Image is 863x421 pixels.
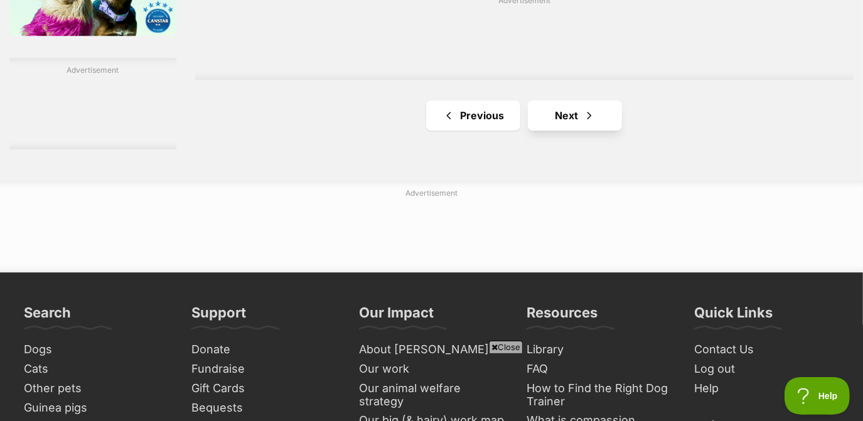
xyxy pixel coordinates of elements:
[186,398,341,418] a: Bequests
[191,304,246,329] h3: Support
[9,58,176,149] div: Advertisement
[689,379,844,398] a: Help
[19,398,174,418] a: Guinea pigs
[689,340,844,360] a: Contact Us
[689,360,844,379] a: Log out
[195,100,854,131] nav: Pagination
[785,377,850,415] iframe: Help Scout Beacon - Open
[186,379,341,398] a: Gift Cards
[522,340,677,360] a: Library
[24,304,71,329] h3: Search
[527,304,598,329] h3: Resources
[528,100,622,131] a: Next page
[186,340,341,360] a: Donate
[19,379,174,398] a: Other pets
[489,341,523,353] span: Close
[426,100,520,131] a: Previous page
[354,340,509,360] a: About [PERSON_NAME]
[203,358,660,415] iframe: Advertisement
[186,360,341,379] a: Fundraise
[19,340,174,360] a: Dogs
[694,304,773,329] h3: Quick Links
[19,360,174,379] a: Cats
[359,304,434,329] h3: Our Impact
